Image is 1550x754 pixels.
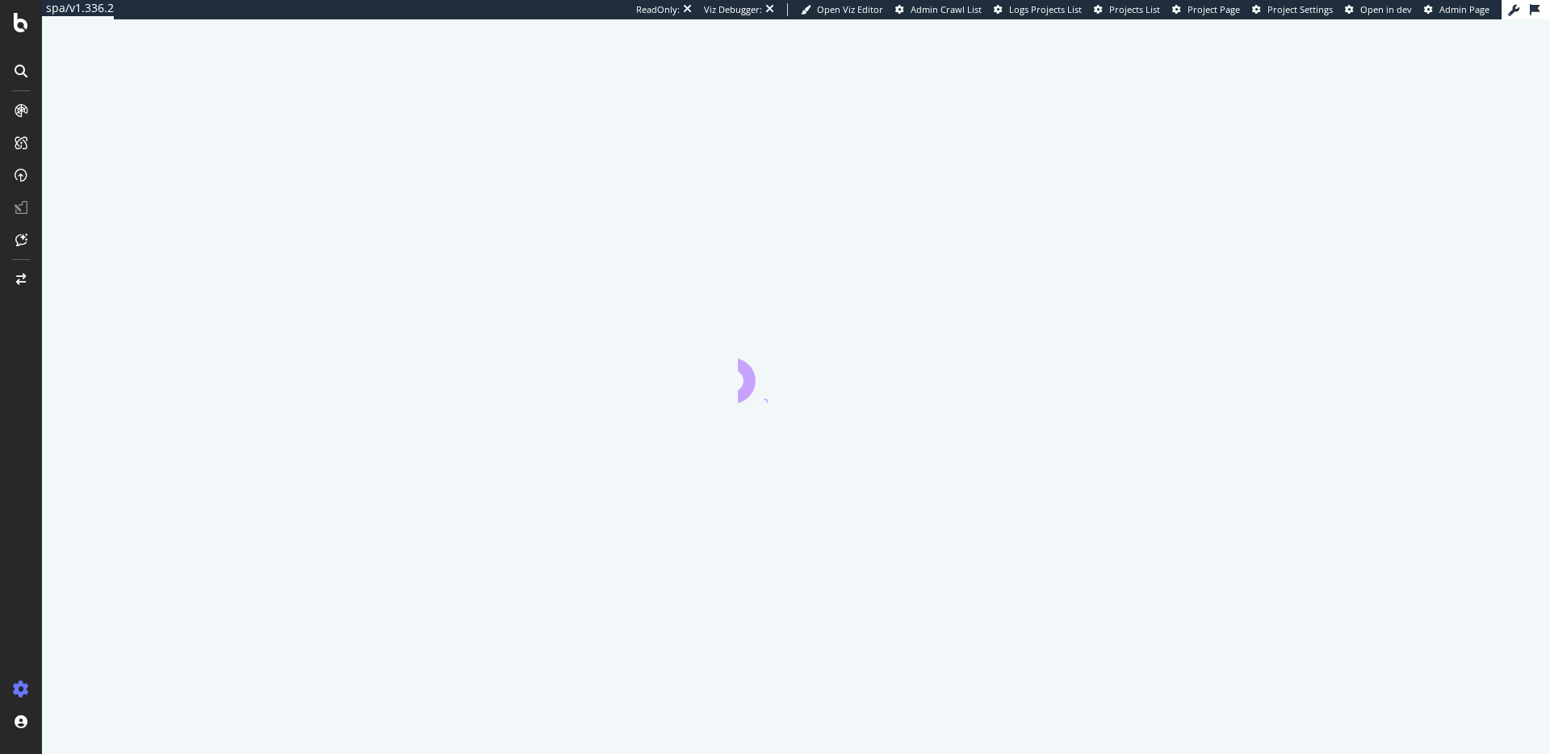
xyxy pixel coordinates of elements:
span: Projects List [1109,3,1160,15]
a: Admin Page [1424,3,1489,16]
a: Admin Crawl List [895,3,982,16]
div: animation [738,345,854,403]
span: Admin Crawl List [911,3,982,15]
div: Viz Debugger: [704,3,762,16]
span: Open Viz Editor [817,3,883,15]
span: Project Page [1188,3,1240,15]
span: Project Settings [1267,3,1333,15]
div: ReadOnly: [636,3,680,16]
span: Logs Projects List [1009,3,1082,15]
a: Project Settings [1252,3,1333,16]
a: Open Viz Editor [801,3,883,16]
a: Projects List [1094,3,1160,16]
span: Open in dev [1360,3,1412,15]
a: Open in dev [1345,3,1412,16]
span: Admin Page [1439,3,1489,15]
a: Logs Projects List [994,3,1082,16]
a: Project Page [1172,3,1240,16]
